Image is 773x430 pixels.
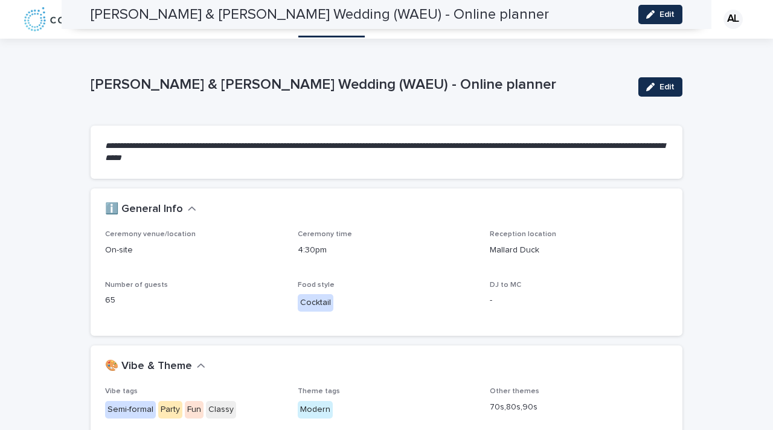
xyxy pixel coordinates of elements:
div: Party [158,401,182,419]
span: Number of guests [105,281,168,289]
p: 65 [105,294,283,307]
div: Classy [206,401,236,419]
div: Modern [298,401,333,419]
div: Semi-formal [105,401,156,419]
button: ℹ️ General Info [105,203,196,216]
p: On-site [105,244,283,257]
span: Ceremony time [298,231,352,238]
h2: ℹ️ General Info [105,203,183,216]
h2: 🎨 Vibe & Theme [105,360,192,373]
div: Fun [185,401,204,419]
img: 8nP3zCmvR2aWrOmylPw8 [24,7,126,31]
p: 70s,80s,90s [490,401,668,414]
p: 4:30pm [298,244,476,257]
p: Mallard Duck [490,244,668,257]
div: AL [723,10,743,29]
span: Theme tags [298,388,340,395]
button: Edit [638,77,682,97]
span: Edit [659,83,675,91]
div: Cocktail [298,294,333,312]
span: Food style [298,281,335,289]
p: [PERSON_NAME] & [PERSON_NAME] Wedding (WAEU) - Online planner [91,76,629,94]
span: Ceremony venue/location [105,231,196,238]
span: Reception location [490,231,556,238]
span: Other themes [490,388,539,395]
span: DJ to MC [490,281,521,289]
p: - [490,294,668,307]
button: 🎨 Vibe & Theme [105,360,205,373]
span: Vibe tags [105,388,138,395]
